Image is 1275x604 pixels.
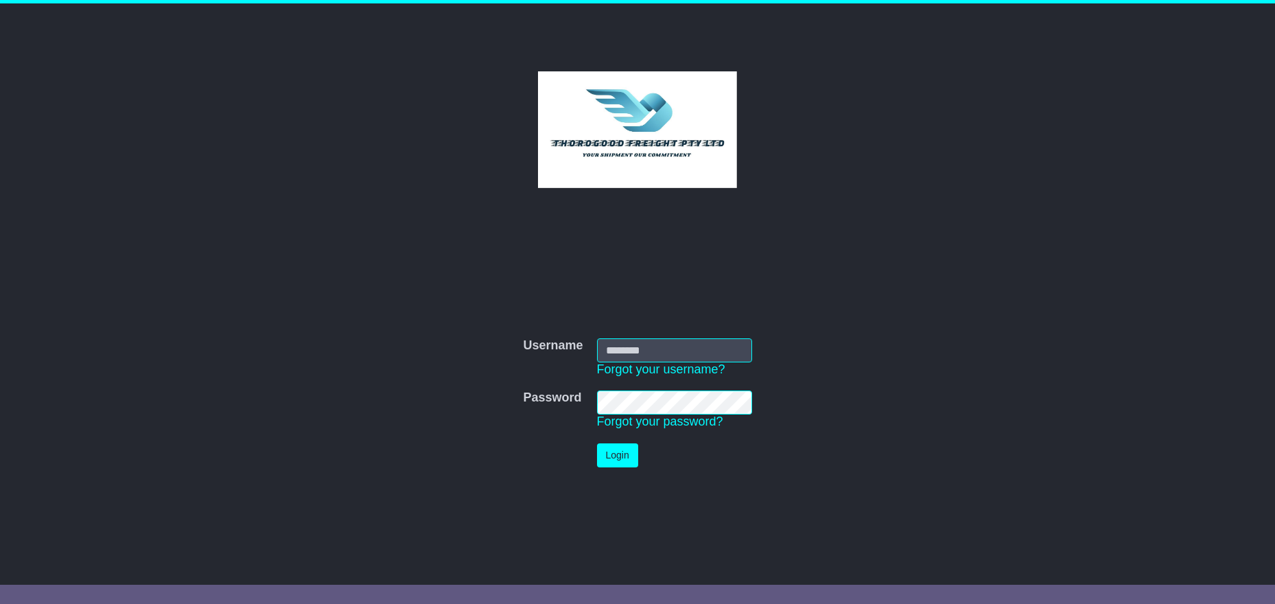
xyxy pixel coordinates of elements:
[523,391,581,406] label: Password
[523,338,583,353] label: Username
[597,443,638,467] button: Login
[597,415,723,428] a: Forgot your password?
[538,71,738,188] img: Thorogood Freight Pty Ltd
[597,362,725,376] a: Forgot your username?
